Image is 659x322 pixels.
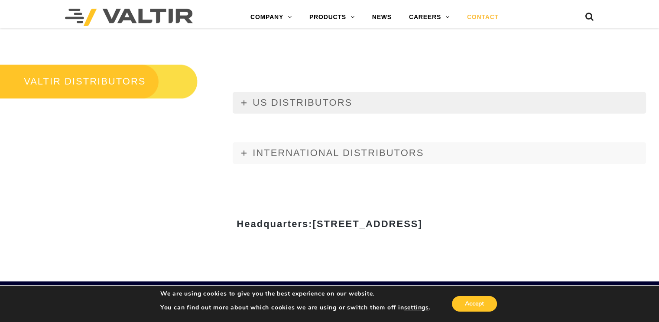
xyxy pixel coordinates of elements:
[233,92,646,114] a: US DISTRIBUTORS
[253,97,352,108] span: US DISTRIBUTORS
[458,9,507,26] a: CONTACT
[237,218,422,229] strong: Headquarters:
[233,142,646,164] a: INTERNATIONAL DISTRIBUTORS
[400,9,458,26] a: CAREERS
[301,9,364,26] a: PRODUCTS
[160,290,431,298] p: We are using cookies to give you the best experience on our website.
[65,9,193,26] img: Valtir
[253,147,424,158] span: INTERNATIONAL DISTRIBUTORS
[404,304,429,312] button: settings
[312,218,422,229] span: [STREET_ADDRESS]
[452,296,497,312] button: Accept
[160,304,431,312] p: You can find out more about which cookies we are using or switch them off in .
[364,9,400,26] a: NEWS
[242,9,301,26] a: COMPANY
